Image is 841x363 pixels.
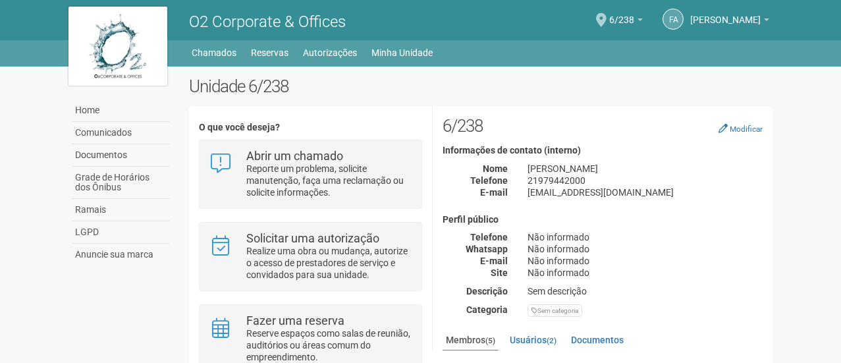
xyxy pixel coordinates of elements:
h2: Unidade 6/238 [189,76,773,96]
strong: Nome [483,163,508,174]
strong: Abrir um chamado [246,149,343,163]
div: Não informado [518,243,773,255]
small: (2) [547,336,556,345]
span: 6/238 [609,2,634,25]
p: Reporte um problema, solicite manutenção, faça uma reclamação ou solicite informações. [246,163,412,198]
a: LGPD [72,221,169,244]
div: Não informado [518,231,773,243]
span: O2 Corporate & Offices [189,13,346,31]
a: 6/238 [609,16,643,27]
p: Reserve espaços como salas de reunião, auditórios ou áreas comum do empreendimento. [246,327,412,363]
a: Minha Unidade [371,43,433,62]
a: Usuários(2) [506,330,560,350]
a: Documentos [72,144,169,167]
div: Não informado [518,255,773,267]
a: Solicitar uma autorização Realize uma obra ou mudança, autorize o acesso de prestadores de serviç... [209,233,412,281]
div: [PERSON_NAME] [518,163,773,175]
small: Modificar [730,125,763,134]
a: Autorizações [303,43,357,62]
strong: E-mail [480,256,508,266]
span: Fernanda Alves nezi [690,2,761,25]
strong: Telefone [470,175,508,186]
a: Fazer uma reserva Reserve espaços como salas de reunião, auditórios ou áreas comum do empreendime... [209,315,412,363]
div: 21979442000 [518,175,773,186]
a: Membros(5) [443,330,499,352]
p: Realize uma obra ou mudança, autorize o acesso de prestadores de serviço e convidados para sua un... [246,245,412,281]
strong: Fazer uma reserva [246,314,344,327]
div: Sem descrição [518,285,773,297]
a: [PERSON_NAME] [690,16,769,27]
strong: Whatsapp [466,244,508,254]
a: Anuncie sua marca [72,244,169,265]
a: Comunicados [72,122,169,144]
a: Chamados [192,43,236,62]
a: FA [663,9,684,30]
small: (5) [485,336,495,345]
div: Sem categoria [528,304,582,317]
strong: Descrição [466,286,508,296]
a: Modificar [719,123,763,134]
div: Não informado [518,267,773,279]
strong: Telefone [470,232,508,242]
a: Ramais [72,199,169,221]
a: Reservas [251,43,288,62]
a: Grade de Horários dos Ônibus [72,167,169,199]
strong: E-mail [480,187,508,198]
img: logo.jpg [68,7,167,86]
strong: Solicitar uma autorização [246,231,379,245]
div: [EMAIL_ADDRESS][DOMAIN_NAME] [518,186,773,198]
a: Abrir um chamado Reporte um problema, solicite manutenção, faça uma reclamação ou solicite inform... [209,150,412,198]
a: Home [72,99,169,122]
h4: O que você deseja? [199,123,422,132]
h2: 6/238 [443,116,763,136]
strong: Categoria [466,304,508,315]
strong: Site [491,267,508,278]
a: Documentos [568,330,627,350]
h4: Informações de contato (interno) [443,146,763,155]
h4: Perfil público [443,215,763,225]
